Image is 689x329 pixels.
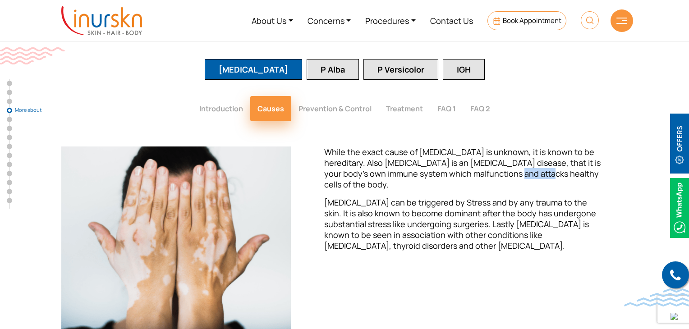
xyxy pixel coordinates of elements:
[430,96,463,121] button: FAQ 1
[503,16,561,25] span: Book Appointment
[244,4,300,37] a: About Us
[379,96,430,121] button: Treatment
[624,288,689,306] img: bluewave
[616,18,627,24] img: hamLine.svg
[291,96,379,121] button: Prevention & Control
[307,59,359,80] button: P Alba
[192,96,250,121] button: Introduction
[581,11,599,29] img: HeaderSearch
[670,178,689,238] img: Whatsappicon
[15,107,60,113] span: More about
[443,59,485,80] button: IGH
[487,11,566,30] a: Book Appointment
[205,59,302,80] button: [MEDICAL_DATA]
[300,4,358,37] a: Concerns
[463,96,497,121] button: FAQ 2
[423,4,480,37] a: Contact Us
[7,108,12,113] a: More about
[670,114,689,174] img: offerBt
[324,197,605,251] p: [MEDICAL_DATA] can be triggered by Stress and by any trauma to the skin. It is also known to beco...
[61,6,142,35] img: inurskn-logo
[670,202,689,212] a: Whatsappicon
[250,96,291,121] button: Causes
[358,4,423,37] a: Procedures
[671,313,678,320] img: up-blue-arrow.svg
[324,146,601,190] span: While the exact cause of [MEDICAL_DATA] is unknown, it is known to be hereditary. Also [MEDICAL_D...
[363,59,438,80] button: P Versicolor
